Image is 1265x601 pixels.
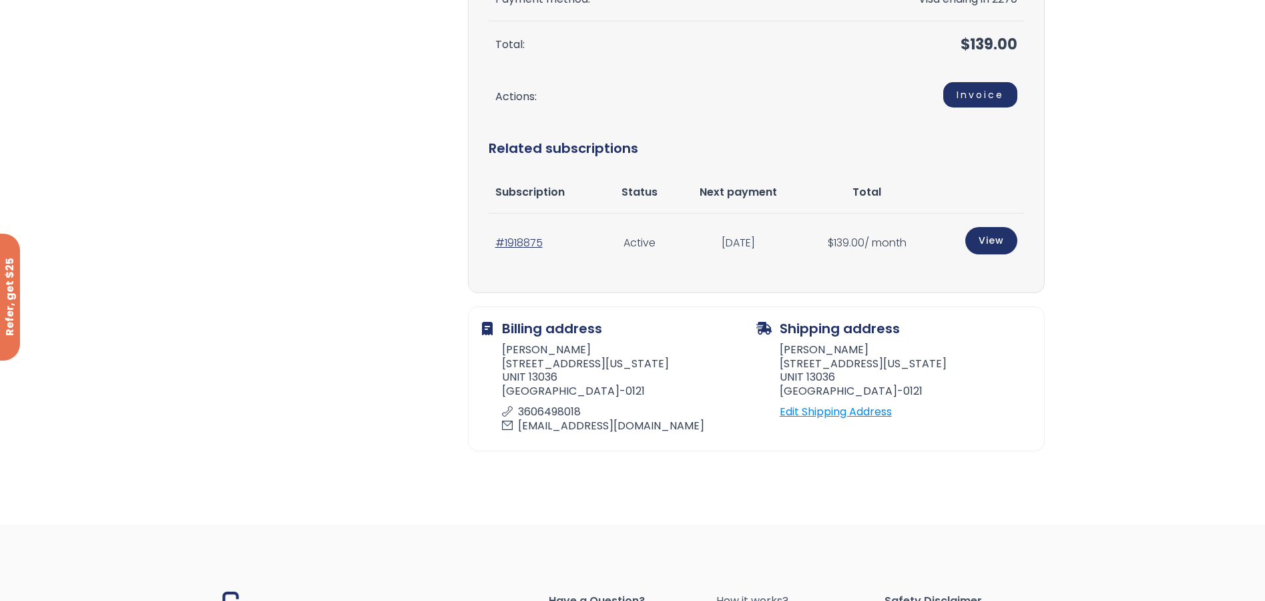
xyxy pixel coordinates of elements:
p: [EMAIL_ADDRESS][DOMAIN_NAME] [502,419,748,433]
a: View [965,227,1017,254]
span: 139.00 [961,34,1017,55]
span: $ [828,235,834,250]
address: [PERSON_NAME] [STREET_ADDRESS][US_STATE] UNIT 13036 [GEOGRAPHIC_DATA]-0121 [756,343,1031,403]
a: Invoice order number 1918874 [943,82,1017,108]
td: Active [605,214,674,272]
span: Status [621,184,658,200]
a: Edit Shipping Address [780,403,1031,421]
span: $ [961,34,970,55]
span: Total [852,184,881,200]
td: / month [802,214,932,272]
span: Subscription [495,184,565,200]
th: Total: [489,21,864,69]
h2: Billing address [482,321,756,337]
address: [PERSON_NAME] [STREET_ADDRESS][US_STATE] UNIT 13036 [GEOGRAPHIC_DATA]-0121 [482,343,756,437]
a: #1918875 [495,235,543,250]
th: Actions: [489,69,864,125]
p: 3606498018 [502,405,748,419]
span: Next payment [700,184,777,200]
td: [DATE] [674,214,802,272]
h2: Related subscriptions [489,125,1024,172]
h2: Shipping address [756,321,1031,337]
span: 139.00 [828,235,864,250]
